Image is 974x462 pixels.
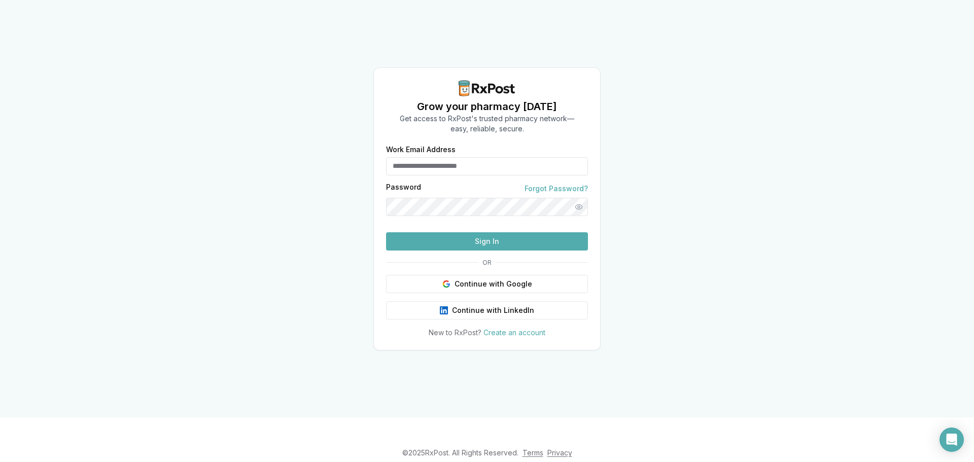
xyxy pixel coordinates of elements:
a: Forgot Password? [525,184,588,194]
span: New to RxPost? [429,328,481,337]
button: Continue with Google [386,275,588,293]
h1: Grow your pharmacy [DATE] [400,99,574,114]
label: Password [386,184,421,194]
button: Sign In [386,232,588,251]
button: Continue with LinkedIn [386,301,588,319]
img: LinkedIn [440,306,448,314]
button: Show password [570,198,588,216]
a: Privacy [547,448,572,457]
span: OR [478,259,496,267]
a: Terms [523,448,543,457]
img: Google [442,280,450,288]
a: Create an account [483,328,545,337]
label: Work Email Address [386,146,588,153]
img: RxPost Logo [455,80,519,96]
div: Open Intercom Messenger [940,428,964,452]
p: Get access to RxPost's trusted pharmacy network— easy, reliable, secure. [400,114,574,134]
